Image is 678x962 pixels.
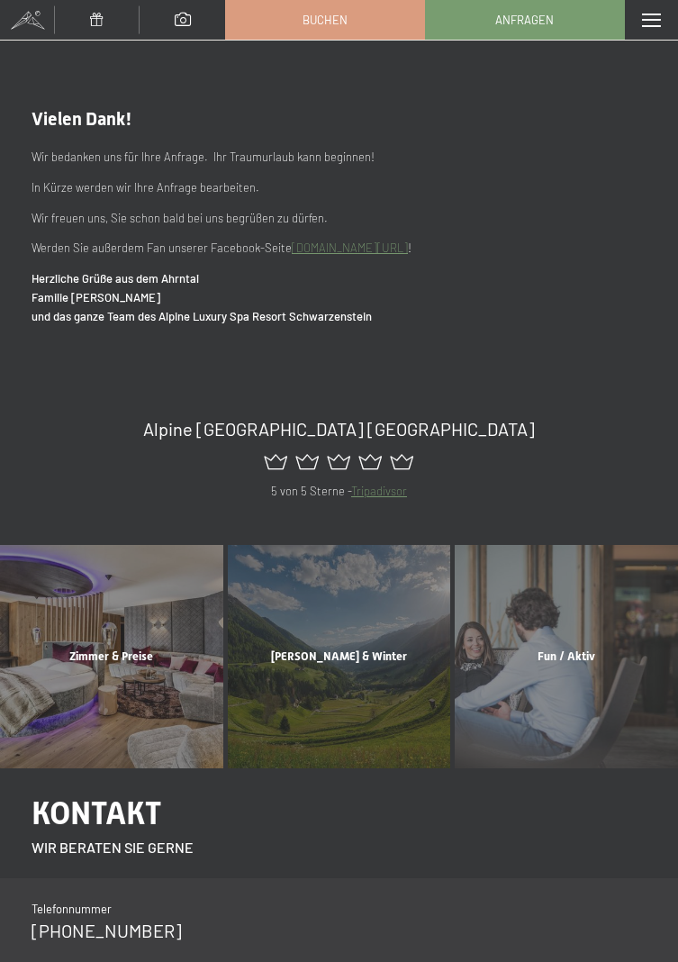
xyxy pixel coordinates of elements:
span: Wir beraten Sie gerne [32,839,194,856]
span: Zimmer & Preise [69,649,153,663]
span: Kontakt [32,794,161,831]
p: Werden Sie außerdem Fan unserer Facebook-Seite ! [32,239,646,258]
a: Tripadivsor [351,484,407,498]
span: Alpine [GEOGRAPHIC_DATA] [GEOGRAPHIC_DATA] [143,418,535,440]
a: Buchen [226,1,424,39]
p: Wir freuen uns, Sie schon bald bei uns begrüßen zu dürfen. [32,209,646,228]
span: Fun / Aktiv [538,649,595,663]
span: Telefonnummer [32,902,112,916]
a: Anfrage [PERSON_NAME] & Winter [225,545,453,768]
strong: Herzliche Grüße aus dem Ahrntal Familie [PERSON_NAME] und das ganze Team des Alpine Luxury Spa Re... [32,271,372,323]
p: In Kürze werden wir Ihre Anfrage bearbeiten. [32,178,646,197]
span: [PERSON_NAME] & Winter [271,649,407,663]
p: Wir bedanken uns für Ihre Anfrage. Ihr Traumurlaub kann beginnen! [32,148,646,167]
span: Anfragen [495,12,554,28]
span: Buchen [303,12,348,28]
a: [PHONE_NUMBER] [32,920,182,941]
span: Vielen Dank! [32,108,132,130]
a: [DOMAIN_NAME][URL] [292,240,408,255]
a: Anfragen [426,1,624,39]
p: 5 von 5 Sterne - [32,482,646,501]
